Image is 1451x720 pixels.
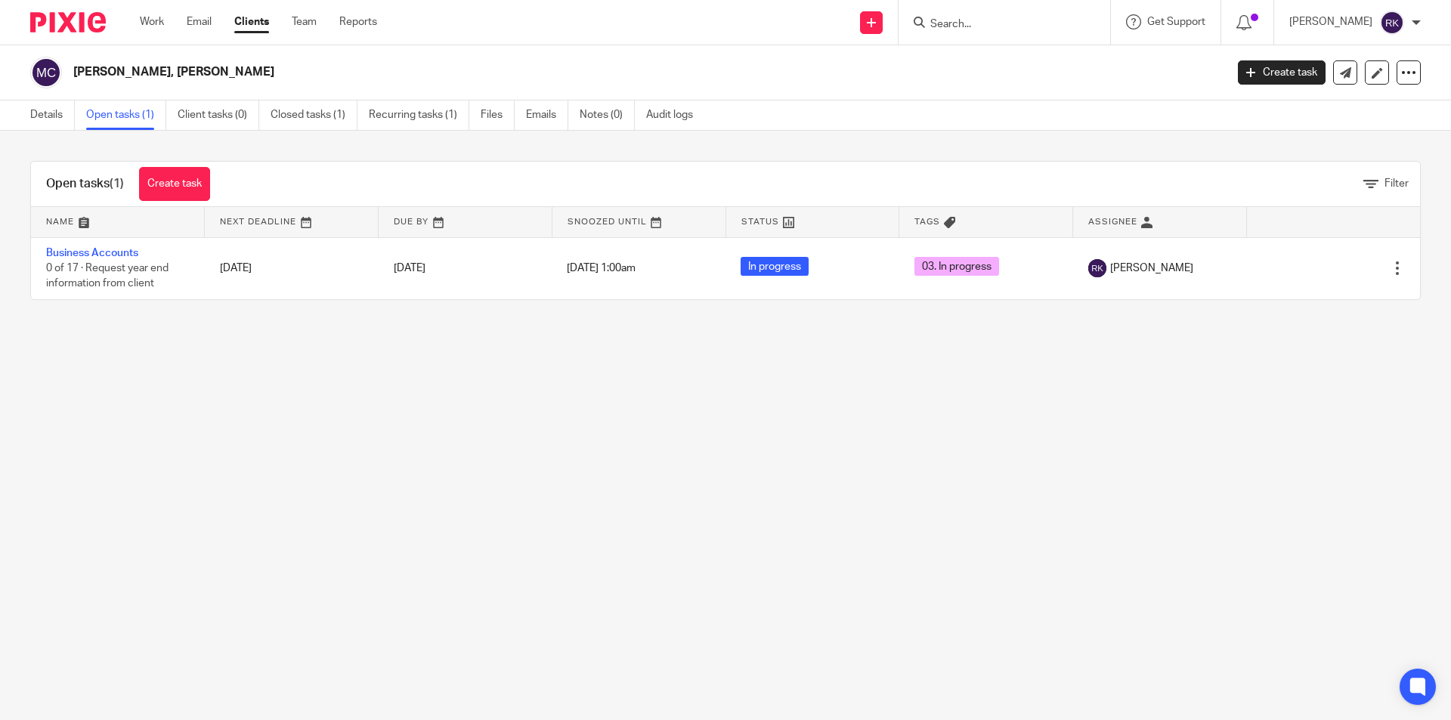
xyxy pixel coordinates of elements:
a: Emails [526,100,568,130]
a: Create task [1238,60,1326,85]
span: Filter [1384,178,1409,189]
span: Tags [914,218,940,226]
span: (1) [110,178,124,190]
p: [PERSON_NAME] [1289,14,1372,29]
span: Snoozed Until [568,218,647,226]
a: Team [292,14,317,29]
a: Notes (0) [580,100,635,130]
span: [PERSON_NAME] [1110,261,1193,276]
img: svg%3E [30,57,62,88]
a: Reports [339,14,377,29]
img: Pixie [30,12,106,32]
img: svg%3E [1088,259,1106,277]
span: 03. In progress [914,257,999,276]
span: 0 of 17 · Request year end information from client [46,263,169,289]
span: [DATE] [394,263,425,273]
span: [DATE] 1:00am [567,263,636,273]
img: svg%3E [1380,11,1404,35]
a: Client tasks (0) [178,100,259,130]
a: Email [187,14,212,29]
span: Get Support [1147,17,1205,27]
td: [DATE] [205,237,379,299]
h2: [PERSON_NAME], [PERSON_NAME] [73,64,987,80]
a: Work [140,14,164,29]
a: Recurring tasks (1) [369,100,469,130]
a: Clients [234,14,269,29]
h1: Open tasks [46,176,124,192]
a: Details [30,100,75,130]
input: Search [929,18,1065,32]
span: In progress [741,257,809,276]
a: Files [481,100,515,130]
span: Status [741,218,779,226]
a: Audit logs [646,100,704,130]
a: Business Accounts [46,248,138,258]
a: Closed tasks (1) [271,100,357,130]
a: Create task [139,167,210,201]
a: Open tasks (1) [86,100,166,130]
